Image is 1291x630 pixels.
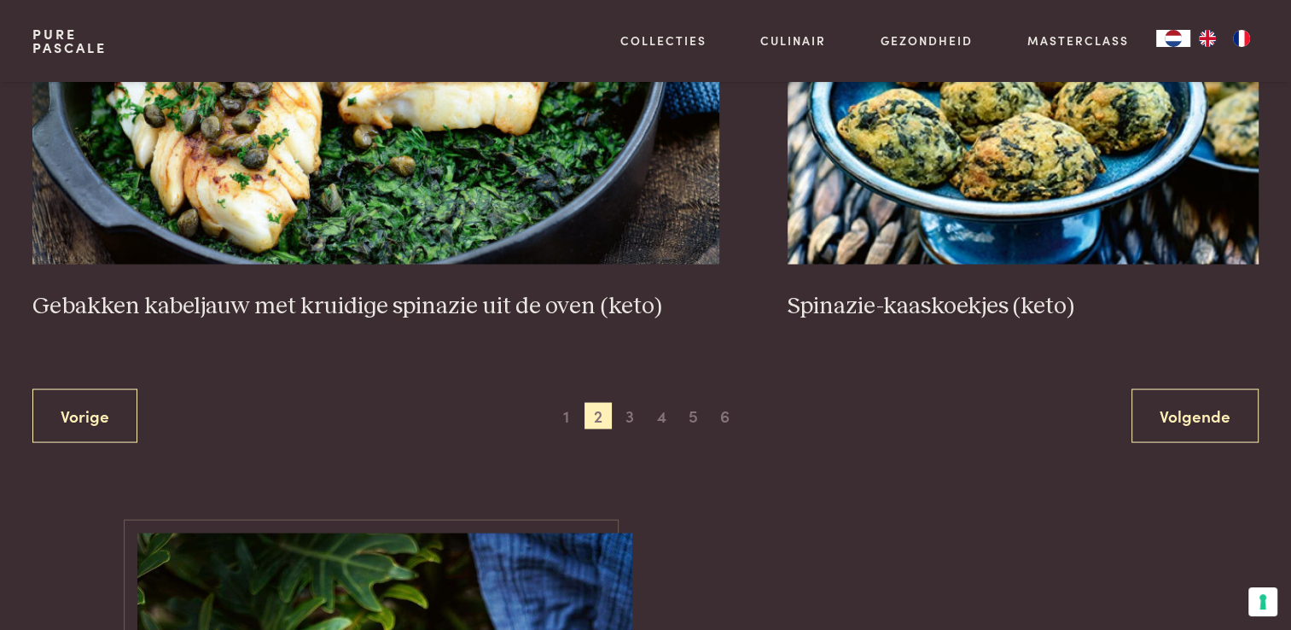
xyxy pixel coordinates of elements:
[584,403,612,430] span: 2
[1190,30,1224,47] a: EN
[1224,30,1259,47] a: FR
[616,403,643,430] span: 3
[1190,30,1259,47] ul: Language list
[32,27,107,55] a: PurePascale
[32,292,719,322] h3: Gebakken kabeljauw met kruidige spinazie uit de oven (keto)
[788,292,1259,322] h3: Spinazie-kaaskoekjes (keto)
[32,389,137,443] a: Vorige
[620,32,707,50] a: Collecties
[1156,30,1190,47] a: NL
[1156,30,1259,47] aside: Language selected: Nederlands
[760,32,826,50] a: Culinair
[1027,32,1129,50] a: Masterclass
[1131,389,1259,443] a: Volgende
[648,403,675,430] span: 4
[1248,587,1277,616] button: Uw voorkeuren voor toestemming voor trackingtechnologieën
[553,403,580,430] span: 1
[712,403,739,430] span: 6
[1156,30,1190,47] div: Language
[881,32,973,50] a: Gezondheid
[679,403,707,430] span: 5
